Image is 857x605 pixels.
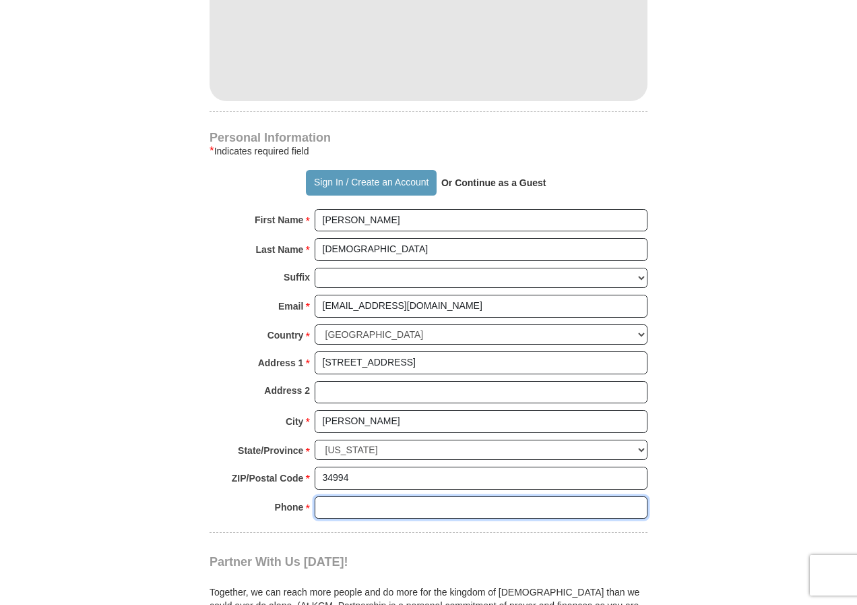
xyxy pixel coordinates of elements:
strong: Or Continue as a Guest [441,177,546,188]
strong: Address 1 [258,353,304,372]
h4: Personal Information [210,132,647,143]
strong: ZIP/Postal Code [232,469,304,488]
strong: Suffix [284,268,310,287]
strong: Country [267,326,304,345]
strong: Phone [275,498,304,517]
strong: Address 2 [264,381,310,400]
strong: City [286,412,303,431]
strong: First Name [255,210,303,229]
strong: Email [278,297,303,316]
button: Sign In / Create an Account [306,170,436,196]
strong: Last Name [256,240,304,259]
strong: State/Province [238,441,303,460]
span: Partner With Us [DATE]! [210,555,348,569]
div: Indicates required field [210,143,647,159]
